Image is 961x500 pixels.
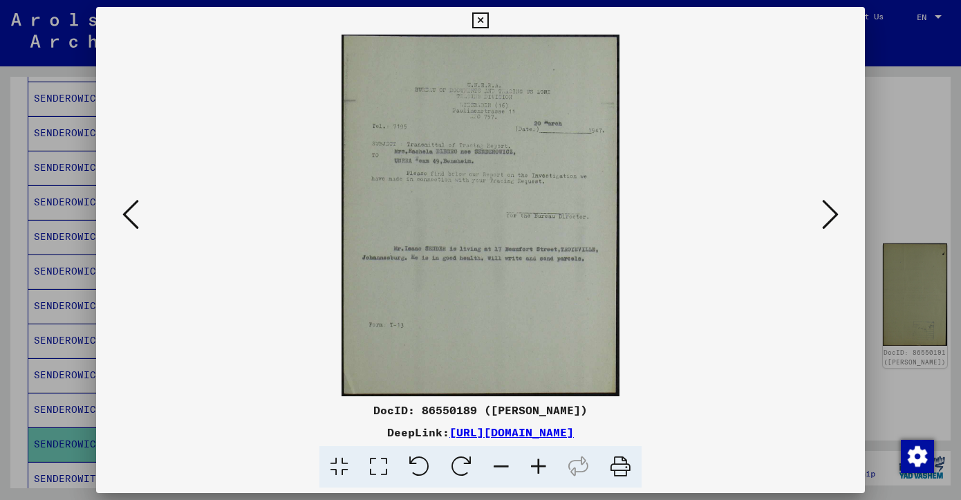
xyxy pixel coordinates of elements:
div: DeepLink: [96,424,865,441]
img: 001.jpg [342,35,619,396]
div: Change consent [900,439,933,472]
div: DocID: 86550189 ([PERSON_NAME]) [96,402,865,418]
a: [URL][DOMAIN_NAME] [449,425,574,439]
img: Change consent [901,440,934,473]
